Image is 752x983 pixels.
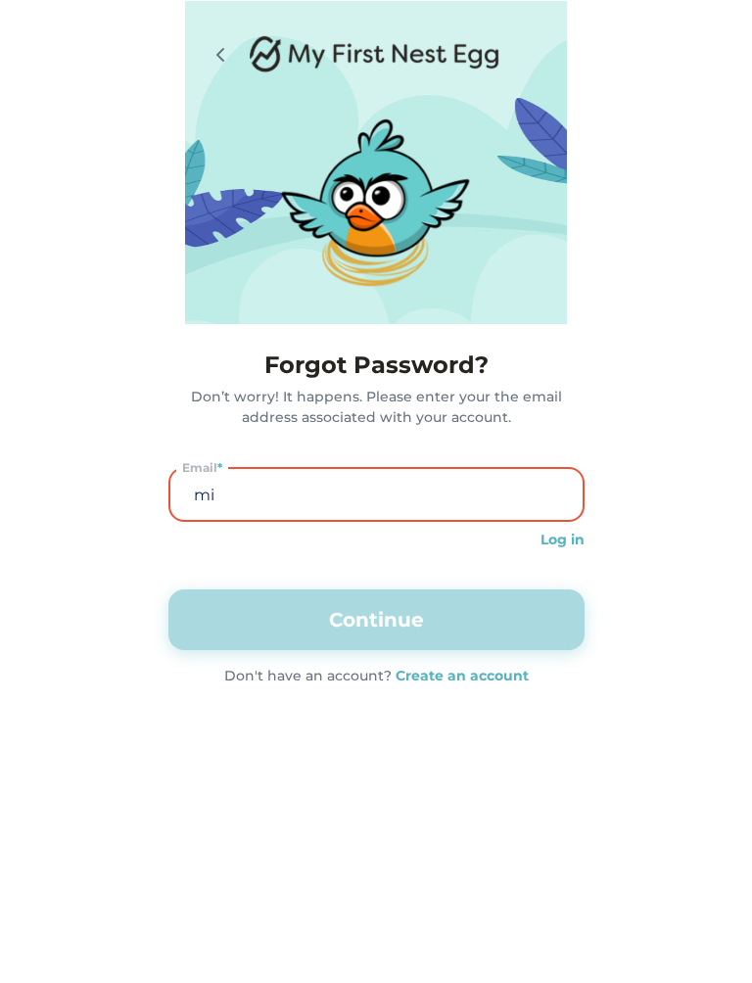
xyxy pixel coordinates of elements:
[168,348,585,383] h4: Forgot Password?
[176,459,228,477] div: Email
[250,34,500,73] img: Logo.png
[176,469,577,520] input: Email
[540,530,585,550] div: Log in
[266,112,487,294] img: nest-v04%202.png
[168,589,585,650] button: Continue
[168,387,585,428] div: Don’t worry! It happens. Please enter your the email address associated with your account.
[396,667,529,684] strong: Create an account
[224,666,392,686] div: Don't have an account?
